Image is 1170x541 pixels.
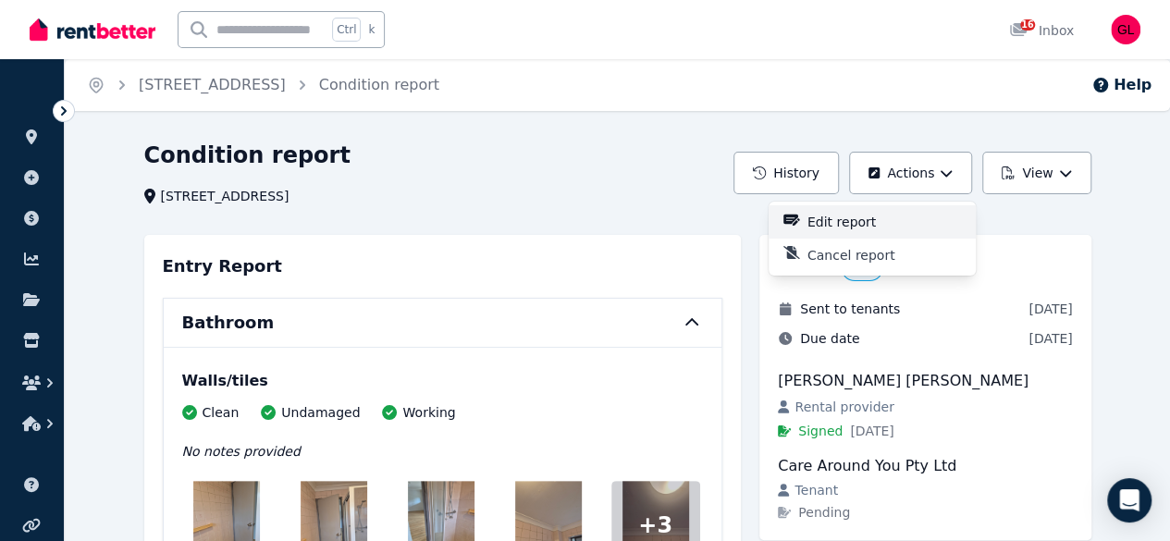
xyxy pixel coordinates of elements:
button: Actions [849,152,972,194]
p: Edit report [807,213,891,231]
span: Rental provider [794,398,893,416]
p: Cancel report [807,246,910,264]
h1: Condition report [144,141,351,170]
span: Working [402,403,455,422]
span: [DATE] [1028,300,1072,318]
button: View [982,152,1090,194]
div: Open Intercom Messenger [1107,478,1152,523]
div: Walls/tiles [182,370,704,392]
a: [STREET_ADDRESS] [139,76,286,93]
img: RentBetter [30,16,155,43]
span: Undamaged [281,403,360,422]
div: Actions [769,202,976,276]
div: [PERSON_NAME] [PERSON_NAME] [778,370,1072,392]
span: Tenant [794,481,838,499]
span: Sent to tenants [800,300,900,318]
span: Pending [798,503,850,522]
span: Due date [800,329,859,348]
a: Condition report [319,76,439,93]
button: History [733,152,839,194]
div: Inbox [1009,21,1074,40]
h6: Bathroom [182,310,275,336]
img: Guang Xu LIN [1111,15,1140,44]
button: Help [1091,74,1152,96]
span: [DATE] [1028,329,1072,348]
span: Clean [203,403,240,422]
span: [STREET_ADDRESS] [161,187,289,205]
nav: Breadcrumb [65,59,462,111]
span: k [368,22,375,37]
span: + 3 [638,510,672,540]
span: Signed [798,422,843,440]
span: Ctrl [332,18,361,42]
h3: Entry Report [163,253,282,279]
span: [DATE] [850,422,893,440]
span: 16 [1020,19,1035,31]
div: Care Around You Pty Ltd [778,455,1072,477]
span: No notes provided [182,444,301,459]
